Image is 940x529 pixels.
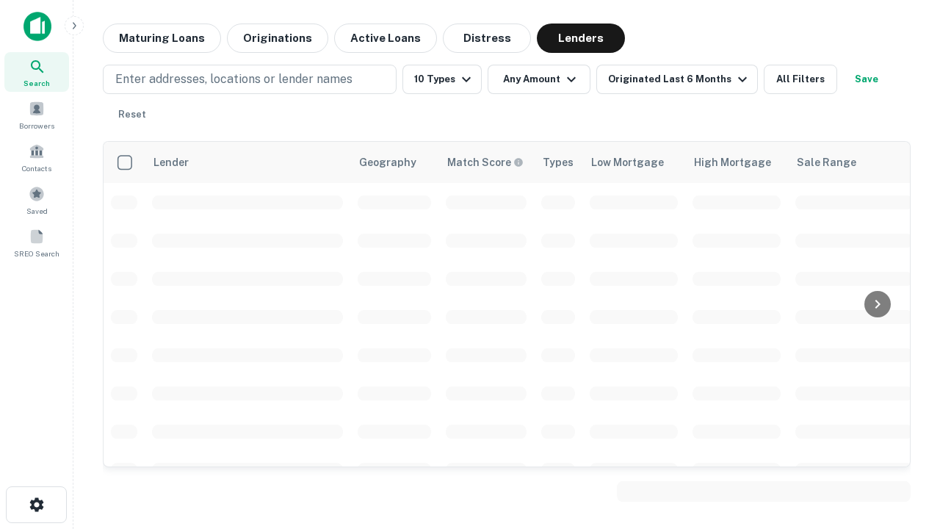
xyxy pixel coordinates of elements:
p: Enter addresses, locations or lender names [115,71,352,88]
button: Active Loans [334,24,437,53]
span: Contacts [22,162,51,174]
th: Geography [350,142,438,183]
button: All Filters [764,65,837,94]
a: Contacts [4,137,69,177]
th: High Mortgage [685,142,788,183]
a: SREO Search [4,223,69,262]
div: Lender [153,154,189,171]
span: Saved [26,205,48,217]
a: Saved [4,180,69,220]
button: Distress [443,24,531,53]
span: SREO Search [14,248,59,259]
img: capitalize-icon.png [23,12,51,41]
th: Sale Range [788,142,920,183]
button: Reset [109,100,156,129]
div: Sale Range [797,154,856,171]
div: Capitalize uses an advanced AI algorithm to match your search with the best lender. The match sco... [447,154,524,170]
div: Low Mortgage [591,154,664,171]
h6: Match Score [447,154,521,170]
th: Lender [145,142,350,183]
div: High Mortgage [694,154,771,171]
button: Save your search to get updates of matches that match your search criteria. [843,65,890,94]
button: Any Amount [488,65,590,94]
div: Originated Last 6 Months [608,71,751,88]
th: Capitalize uses an advanced AI algorithm to match your search with the best lender. The match sco... [438,142,534,183]
div: Types [543,154,574,171]
th: Types [534,142,582,183]
div: Geography [359,154,416,171]
span: Borrowers [19,120,54,132]
button: Originated Last 6 Months [596,65,758,94]
button: Lenders [537,24,625,53]
iframe: Chat Widget [867,364,940,435]
a: Borrowers [4,95,69,134]
button: Originations [227,24,328,53]
button: Maturing Loans [103,24,221,53]
a: Search [4,52,69,92]
span: Search [23,77,50,89]
button: 10 Types [402,65,482,94]
th: Low Mortgage [582,142,685,183]
button: Enter addresses, locations or lender names [103,65,397,94]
